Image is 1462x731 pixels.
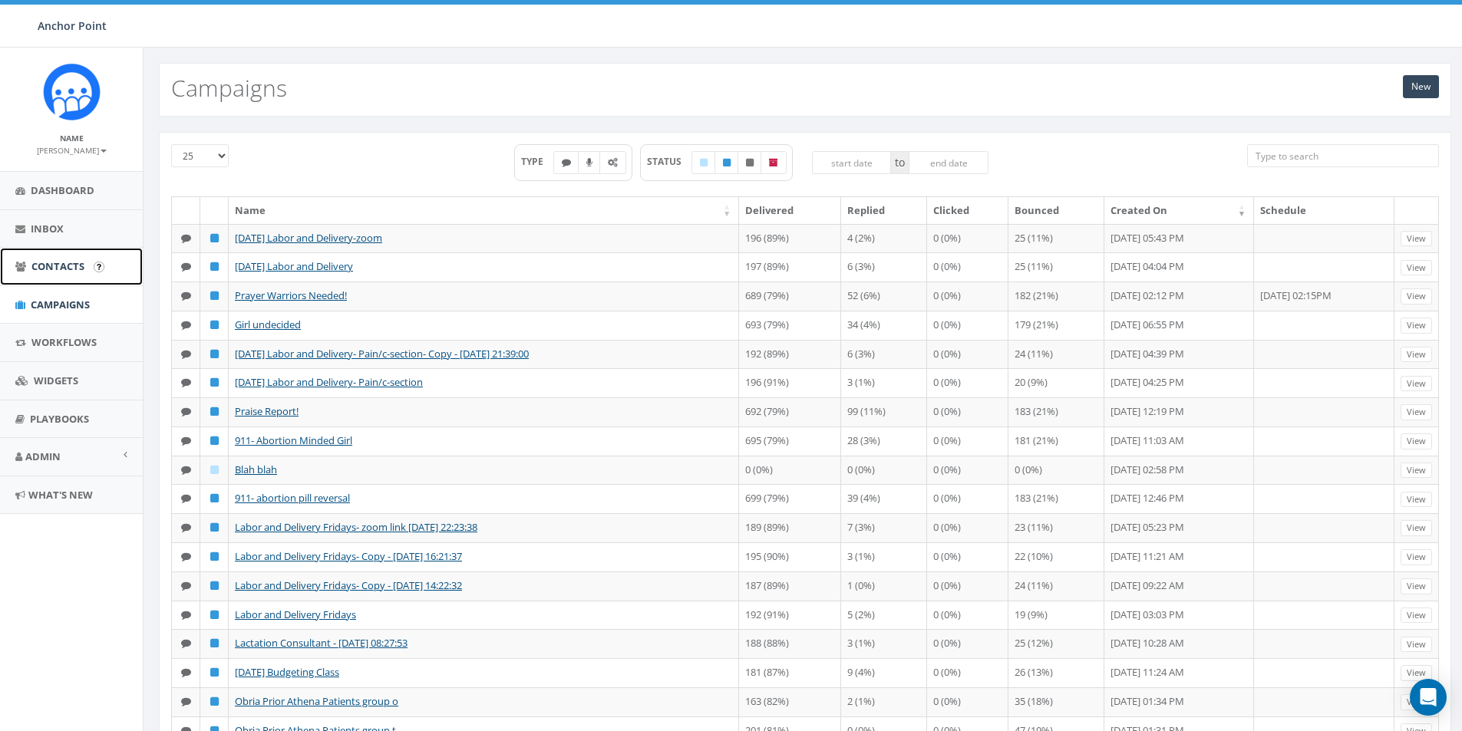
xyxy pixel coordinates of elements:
[714,151,739,174] label: Published
[841,513,926,542] td: 7 (3%)
[1008,513,1104,542] td: 23 (11%)
[1104,426,1254,456] td: [DATE] 11:03 AM
[235,259,353,273] a: [DATE] Labor and Delivery
[841,311,926,340] td: 34 (4%)
[1410,679,1447,716] div: Open Intercom Messenger
[1401,694,1432,710] a: View
[599,151,626,174] label: Automated Message
[34,374,78,387] span: Widgets
[1401,463,1432,479] a: View
[31,222,64,235] span: Inbox
[181,349,191,359] i: Text SMS
[1401,260,1432,276] a: View
[739,311,841,340] td: 693 (79%)
[739,224,841,253] td: 196 (89%)
[1104,687,1254,716] td: [DATE] 01:34 PM
[927,571,1008,601] td: 0 (0%)
[181,465,191,475] i: Text SMS
[841,658,926,687] td: 9 (4%)
[1008,368,1104,397] td: 20 (9%)
[739,571,841,601] td: 187 (89%)
[210,552,219,561] i: Published
[181,233,191,243] i: Text SMS
[739,397,841,426] td: 692 (79%)
[235,694,398,708] a: Obria Prior Athena Patients group o
[1008,542,1104,571] td: 22 (10%)
[1104,484,1254,513] td: [DATE] 12:46 PM
[841,197,926,224] th: Replied
[235,463,277,476] a: Blah blah
[171,75,287,100] h2: Campaigns
[1008,311,1104,340] td: 179 (21%)
[927,601,1008,630] td: 0 (0%)
[1401,492,1432,508] a: View
[235,375,423,389] a: [DATE] Labor and Delivery- Pain/c-section
[927,282,1008,311] td: 0 (0%)
[739,426,841,456] td: 695 (79%)
[841,282,926,311] td: 52 (6%)
[210,610,219,620] i: Published
[181,377,191,387] i: Text SMS
[181,320,191,330] i: Text SMS
[927,658,1008,687] td: 0 (0%)
[60,133,84,143] small: Name
[235,665,339,679] a: [DATE] Budgeting Class
[739,252,841,282] td: 197 (89%)
[739,513,841,542] td: 189 (89%)
[891,151,909,174] span: to
[553,151,579,174] label: Text SMS
[927,629,1008,658] td: 0 (0%)
[1104,571,1254,601] td: [DATE] 09:22 AM
[210,262,219,272] i: Published
[927,484,1008,513] td: 0 (0%)
[739,197,841,224] th: Delivered
[700,158,708,167] i: Draft
[28,488,93,502] span: What's New
[1104,340,1254,369] td: [DATE] 04:39 PM
[181,262,191,272] i: Text SMS
[739,340,841,369] td: 192 (89%)
[739,687,841,716] td: 163 (82%)
[235,433,352,447] a: 911- Abortion Minded Girl
[1104,368,1254,397] td: [DATE] 04:25 PM
[1401,520,1432,536] a: View
[586,158,592,167] i: Ringless Voice Mail
[235,231,382,245] a: [DATE] Labor and Delivery-zoom
[210,407,219,417] i: Published
[927,426,1008,456] td: 0 (0%)
[739,368,841,397] td: 196 (91%)
[739,456,841,485] td: 0 (0%)
[1008,397,1104,426] td: 183 (21%)
[210,493,219,503] i: Published
[1401,549,1432,565] a: View
[235,404,299,418] a: Praise Report!
[739,601,841,630] td: 192 (91%)
[1401,231,1432,247] a: View
[1008,426,1104,456] td: 181 (21%)
[210,291,219,301] i: Published
[181,407,191,417] i: Text SMS
[37,143,107,156] a: [PERSON_NAME]
[1008,658,1104,687] td: 26 (13%)
[927,311,1008,340] td: 0 (0%)
[94,262,104,272] input: Submit
[1104,658,1254,687] td: [DATE] 11:24 AM
[927,397,1008,426] td: 0 (0%)
[1008,571,1104,601] td: 24 (11%)
[235,608,356,621] a: Labor and Delivery Fridays
[181,610,191,620] i: Text SMS
[1104,629,1254,658] td: [DATE] 10:28 AM
[1401,665,1432,681] a: View
[30,412,89,426] span: Playbooks
[210,522,219,532] i: Published
[927,340,1008,369] td: 0 (0%)
[31,298,90,311] span: Campaigns
[841,484,926,513] td: 39 (4%)
[1104,197,1254,224] th: Created On: activate to sort column ascending
[210,349,219,359] i: Published
[38,18,107,33] span: Anchor Point
[1401,404,1432,420] a: View
[841,397,926,426] td: 99 (11%)
[739,484,841,513] td: 699 (79%)
[723,158,731,167] i: Published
